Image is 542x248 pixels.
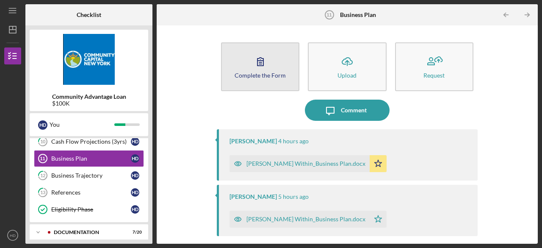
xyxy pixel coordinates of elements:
button: Comment [305,100,390,121]
img: Product logo [30,34,148,85]
a: 10Cash Flow Projections (3yrs)HD [34,133,144,150]
tspan: 11 [40,156,45,161]
div: H D [131,137,139,146]
a: 12Business TrajectoryHD [34,167,144,184]
tspan: 12 [40,173,45,178]
b: Business Plan [340,11,376,18]
text: HD [10,233,16,238]
a: 13ReferencesHD [34,184,144,201]
div: You [50,117,114,132]
div: Business Trajectory [51,172,131,179]
button: Upload [308,42,386,91]
a: Eligibility PhaseHD [34,201,144,218]
button: [PERSON_NAME] Within_Business Plan.docx [230,155,387,172]
div: H D [131,154,139,163]
div: [PERSON_NAME] [230,193,277,200]
button: Request [395,42,473,91]
div: H D [131,188,139,197]
b: Community Advantage Loan [52,93,126,100]
div: H D [38,120,47,130]
div: Cash Flow Projections (3yrs) [51,138,131,145]
time: 2025-09-12 21:04 [278,193,309,200]
button: [PERSON_NAME] Within_Business Plan.docx [230,211,387,228]
tspan: 11 [326,12,332,17]
div: [PERSON_NAME] Within_Business Plan.docx [246,160,365,167]
b: Checklist [77,11,101,18]
div: Documentation [54,230,121,235]
button: Complete the Form [221,42,299,91]
div: Request [423,72,445,78]
div: Upload [337,72,357,78]
a: 11Business PlanHD [34,150,144,167]
button: HD [4,227,21,244]
div: Business Plan [51,155,131,162]
div: Comment [341,100,367,121]
div: Complete the Form [235,72,286,78]
time: 2025-09-12 21:13 [278,138,309,145]
div: $100K [52,100,126,107]
tspan: 13 [40,190,45,195]
tspan: 10 [40,139,46,145]
div: [PERSON_NAME] Within_Business Plan.docx [246,216,365,223]
div: H D [131,171,139,180]
div: Eligibility Phase [51,206,131,213]
div: H D [131,205,139,214]
div: 7 / 20 [127,230,142,235]
div: References [51,189,131,196]
div: [PERSON_NAME] [230,138,277,145]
